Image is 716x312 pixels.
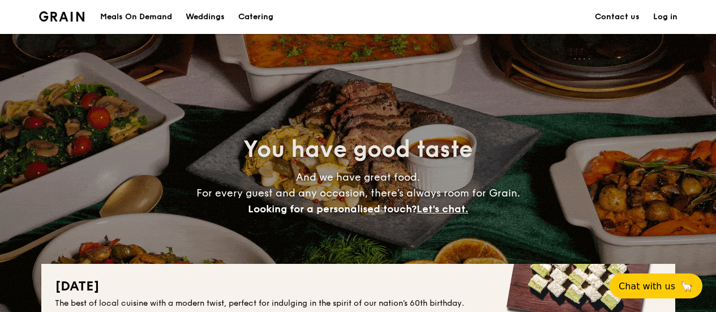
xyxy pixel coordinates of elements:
button: Chat with us🦙 [610,273,702,298]
h2: [DATE] [55,277,662,296]
span: Let's chat. [417,203,468,215]
span: And we have great food. For every guest and any occasion, there’s always room for Grain. [196,171,520,215]
a: Logotype [39,11,85,22]
span: 🦙 [680,280,693,293]
img: Grain [39,11,85,22]
div: The best of local cuisine with a modern twist, perfect for indulging in the spirit of our nation’... [55,298,662,309]
span: Looking for a personalised touch? [248,203,417,215]
span: Chat with us [619,281,675,292]
span: You have good taste [243,136,473,163]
